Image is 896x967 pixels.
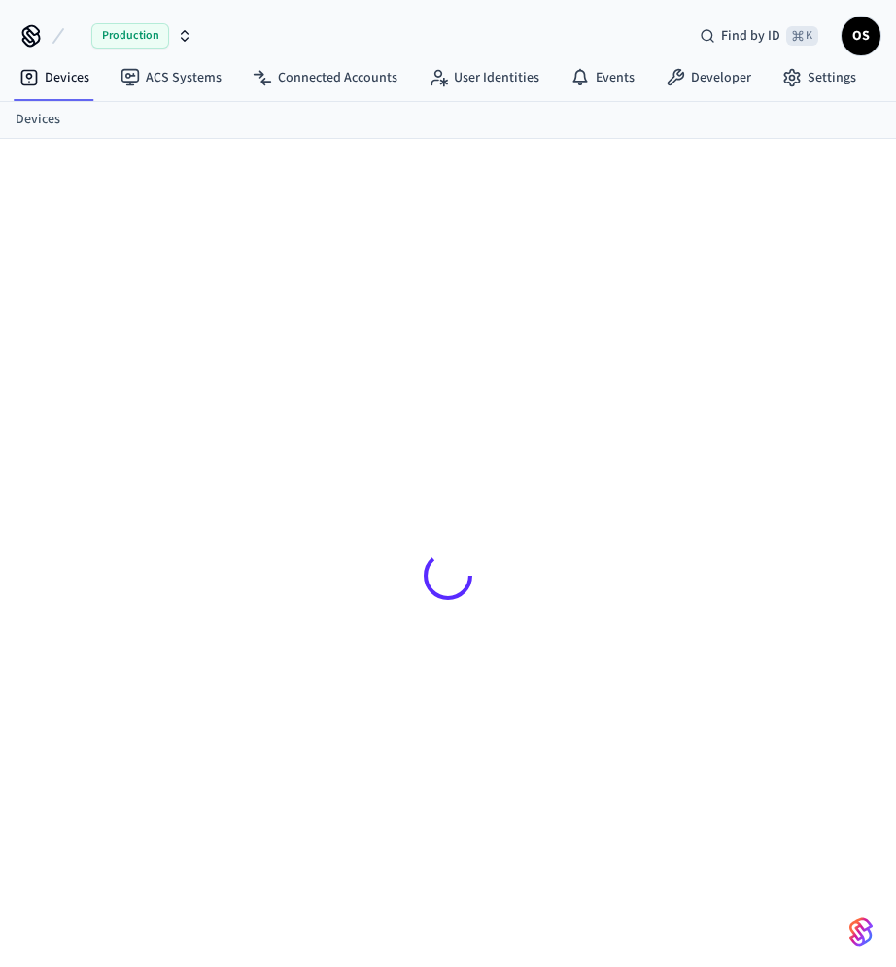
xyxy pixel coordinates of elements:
a: Devices [4,60,105,95]
a: Events [555,60,650,95]
a: Connected Accounts [237,60,413,95]
button: OS [842,17,880,55]
span: OS [844,18,879,53]
a: Devices [16,110,60,130]
img: SeamLogoGradient.69752ec5.svg [849,917,873,948]
a: Developer [650,60,767,95]
a: User Identities [413,60,555,95]
span: ⌘ K [786,26,818,46]
div: Find by ID⌘ K [684,18,834,53]
a: ACS Systems [105,60,237,95]
span: Production [91,23,169,49]
a: Settings [767,60,872,95]
span: Find by ID [721,26,780,46]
